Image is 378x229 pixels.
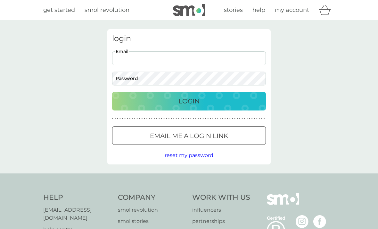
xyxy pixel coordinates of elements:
p: ● [249,117,250,120]
p: ● [176,117,177,120]
p: ● [129,117,130,120]
p: ● [190,117,192,120]
a: smol revolution [85,5,129,15]
p: ● [142,117,143,120]
p: ● [225,117,226,120]
p: ● [181,117,182,120]
p: ● [144,117,145,120]
a: get started [43,5,75,15]
h4: Work With Us [192,193,250,203]
p: ● [117,117,118,120]
p: ● [251,117,253,120]
p: ● [168,117,169,120]
p: ● [229,117,231,120]
p: ● [166,117,167,120]
p: ● [222,117,223,120]
img: visit the smol Facebook page [313,215,326,228]
img: smol [173,4,205,16]
button: reset my password [165,151,213,160]
p: ● [139,117,140,120]
p: ● [185,117,187,120]
p: ● [220,117,221,120]
p: ● [161,117,162,120]
p: ● [205,117,206,120]
a: influencers [192,206,250,214]
span: smol revolution [85,6,129,13]
p: ● [244,117,245,120]
p: ● [122,117,123,120]
p: ● [215,117,216,120]
p: ● [127,117,128,120]
h4: Help [43,193,111,203]
p: ● [259,117,260,120]
p: ● [119,117,121,120]
p: ● [198,117,199,120]
p: ● [163,117,165,120]
p: Login [178,96,200,106]
p: ● [132,117,133,120]
p: ● [115,117,116,120]
p: ● [239,117,241,120]
p: ● [159,117,160,120]
p: ● [256,117,258,120]
p: ● [227,117,228,120]
a: smol revolution [118,206,186,214]
button: Email me a login link [112,126,266,145]
p: ● [173,117,175,120]
p: ● [261,117,262,120]
p: ● [217,117,218,120]
p: ● [237,117,238,120]
span: reset my password [165,152,213,158]
p: ● [264,117,265,120]
p: ● [246,117,248,120]
p: ● [146,117,148,120]
p: Email me a login link [150,131,228,141]
p: ● [136,117,138,120]
p: ● [188,117,189,120]
p: ● [154,117,155,120]
a: partnerships [192,217,250,225]
p: ● [156,117,157,120]
span: help [252,6,265,13]
p: ● [112,117,113,120]
img: visit the smol Instagram page [296,215,308,228]
button: Login [112,92,266,110]
p: ● [183,117,184,120]
img: smol [267,193,299,215]
a: stories [224,5,243,15]
p: ● [254,117,255,120]
div: basket [319,4,335,16]
p: ● [134,117,136,120]
span: my account [275,6,309,13]
a: [EMAIL_ADDRESS][DOMAIN_NAME] [43,206,111,222]
p: ● [212,117,214,120]
p: ● [232,117,233,120]
a: smol stories [118,217,186,225]
p: ● [200,117,201,120]
h3: login [112,34,266,43]
p: ● [171,117,172,120]
p: ● [210,117,211,120]
a: my account [275,5,309,15]
p: ● [242,117,243,120]
p: ● [207,117,209,120]
p: ● [178,117,179,120]
p: ● [151,117,152,120]
span: get started [43,6,75,13]
p: ● [193,117,194,120]
p: ● [202,117,204,120]
a: help [252,5,265,15]
p: ● [195,117,196,120]
p: ● [234,117,235,120]
p: ● [149,117,150,120]
p: ● [124,117,126,120]
h4: Company [118,193,186,203]
span: stories [224,6,243,13]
